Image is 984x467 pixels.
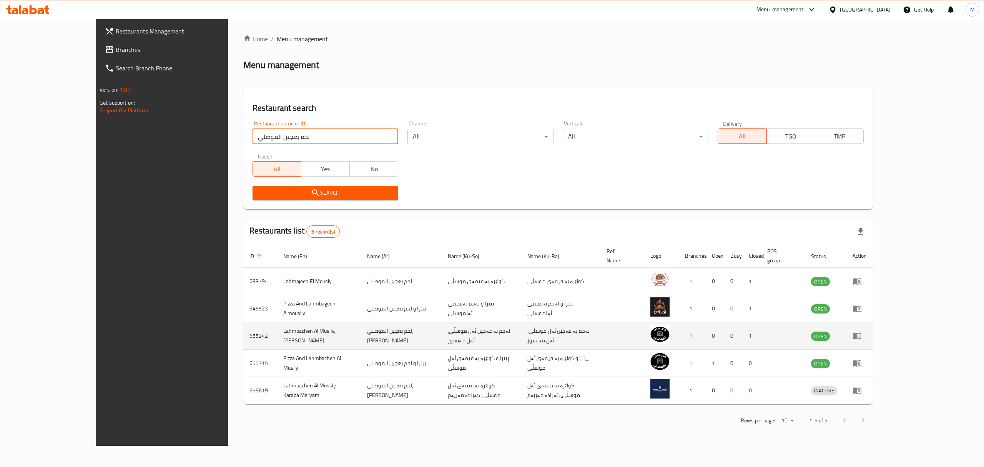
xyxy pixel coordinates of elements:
span: All [256,163,298,175]
td: 0 [706,377,724,404]
div: Menu [853,331,867,340]
td: 1 [679,377,706,404]
th: Action [846,244,873,268]
td: Pizza And Lahmbageen Almouslly [277,295,361,322]
img: Lahmbachen Al Muslly, Al Mansur [650,325,670,344]
td: پیتزا و لەحم بەعجینی ئەلموسلی [521,295,600,322]
div: Menu [853,359,867,368]
span: TGO [770,131,812,142]
button: Search [253,186,399,200]
span: Name (Ar) [367,252,400,261]
span: Search [259,188,392,198]
div: All [563,129,709,144]
td: Pizza And Lahmbachen Al Muslly [277,350,361,377]
span: M [970,5,975,14]
td: 655715 [243,350,277,377]
span: All [721,131,763,142]
td: 0 [706,322,724,350]
td: 1 [679,295,706,322]
td: لەحم بە عەجین ئەل موسڵی، ئەل مەنسور [442,322,521,350]
td: پیتزا و کولێرە بە قیمەی ئەل موسڵی [521,350,600,377]
td: 0 [706,268,724,295]
h2: Restaurant search [253,102,864,114]
label: Delivery [723,121,742,126]
td: 0 [724,295,743,322]
img: Pizza And Lahmbageen Almouslly [650,297,670,317]
span: 1.0.0 [120,85,131,95]
li: / [271,34,274,43]
td: 0 [706,295,724,322]
td: 1 [679,322,706,350]
span: Yes [304,163,347,175]
td: 0 [724,322,743,350]
p: 1-5 of 5 [809,416,828,425]
button: Yes [301,161,350,177]
td: Lahmajeen El Mously [277,268,361,295]
td: کولێرە بە قیمەی ئەل موسڵی، کەرادە مەریەم [521,377,600,404]
div: All [407,129,553,144]
div: OPEN [811,304,830,314]
p: Rows per page: [741,416,775,425]
th: Branches [679,244,706,268]
span: Name (En) [283,252,317,261]
span: 5 record(s) [307,228,339,235]
nav: breadcrumb [243,34,873,43]
span: INACTIVE [811,386,837,395]
td: کولێرە بە قیمەی موسڵی [442,268,521,295]
span: Branches [116,45,254,54]
span: OPEN [811,359,830,368]
td: Lahmbachen Al Muslly, [PERSON_NAME] [277,322,361,350]
td: بيتزا و لحم بعجين الموصلي [361,295,442,322]
span: POS group [767,247,795,265]
div: Total records count [306,225,340,238]
td: 645523 [243,295,277,322]
th: Closed [743,244,761,268]
td: 633794 [243,268,277,295]
td: Lahmbachen Al Mussly, Karada Maryam [277,377,361,404]
button: All [253,161,301,177]
span: Name (Ku-Ba) [527,252,569,261]
h2: Menu management [243,59,319,71]
span: Get support on: [100,98,135,108]
th: Busy [724,244,743,268]
label: Upsell [258,153,272,159]
span: Search Branch Phone [116,63,254,73]
button: No [349,161,398,177]
input: Search for restaurant name or ID.. [253,129,399,144]
span: Version: [100,85,118,95]
a: Support.OpsPlatform [100,105,148,115]
img: Lahmajeen El Mously [650,270,670,289]
td: 1 [706,350,724,377]
td: 1 [679,350,706,377]
div: [GEOGRAPHIC_DATA] [840,5,891,14]
span: TMP [818,131,861,142]
td: 0 [724,377,743,404]
a: Branches [99,40,260,59]
td: 0 [724,268,743,295]
span: Ref. Name [607,247,635,265]
td: 1 [743,322,761,350]
td: کولێرە بە قیمەی موسڵی [521,268,600,295]
div: Export file [851,222,870,241]
th: Open [706,244,724,268]
td: لەحم بە عەجین ئەل موسڵی، ئەل مەنسور [521,322,600,350]
div: Menu [853,277,867,286]
td: 0 [724,350,743,377]
span: Menu management [277,34,328,43]
td: لحم بعجين الموصلي [361,268,442,295]
td: پیتزا و لەحم بەعجینی ئەلموسلی [442,295,521,322]
span: Restaurants Management [116,27,254,36]
td: لحم بعجين الموصلي، [PERSON_NAME] [361,322,442,350]
a: Restaurants Management [99,22,260,40]
td: پیتزا و کولێرە بە قیمەی ئەل موسڵی [442,350,521,377]
span: OPEN [811,332,830,341]
td: 0 [743,377,761,404]
span: OPEN [811,277,830,286]
th: Logo [644,244,679,268]
td: 1 [679,268,706,295]
button: TGO [766,128,815,144]
td: 655242 [243,322,277,350]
